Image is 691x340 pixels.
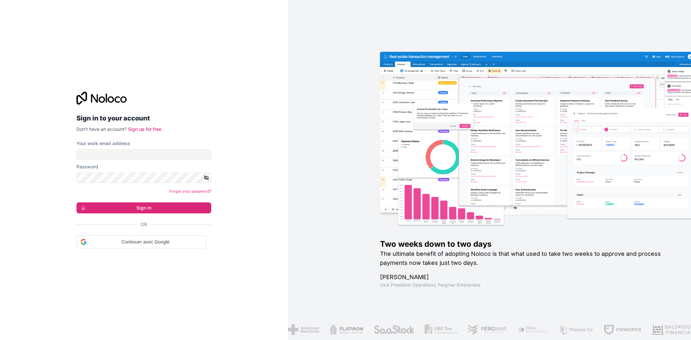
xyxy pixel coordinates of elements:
h1: Two weeks down to two days [380,239,670,249]
span: Continuer avec Google [89,239,202,245]
img: /assets/gbstax-C-GtDUiK.png [425,324,458,335]
img: /assets/fergmar-CudnrXN5.png [468,324,507,335]
img: /assets/saastock-C6Zbiodz.png [374,324,414,335]
a: Sign up for free [128,126,161,132]
img: /assets/fiera-fwj2N5v4.png [518,324,548,335]
img: /assets/phoenix-BREaitsQ.png [559,324,593,335]
h1: Vice President Operations , Fergmar Enterprises [380,282,670,288]
img: /assets/flatiron-C8eUkumj.png [330,324,363,335]
h2: The ultimate benefit of adopting Noloco is that what used to take two weeks to approve and proces... [380,249,670,267]
span: Or [141,221,147,228]
h1: [PERSON_NAME] [380,273,670,282]
input: Email address [76,149,211,160]
h2: Sign in to your account [76,112,211,124]
span: Don't have an account? [76,126,127,132]
a: Forgot your password? [169,189,211,194]
label: Your work email address [76,140,130,147]
input: Password [76,173,211,183]
button: Sign in [76,202,211,213]
img: /assets/fdworks-Bi04fVtw.png [604,324,641,335]
img: /assets/american-red-cross-BAupjrZR.png [288,324,319,335]
label: Password [76,164,98,170]
div: Continuer avec Google [76,235,206,248]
